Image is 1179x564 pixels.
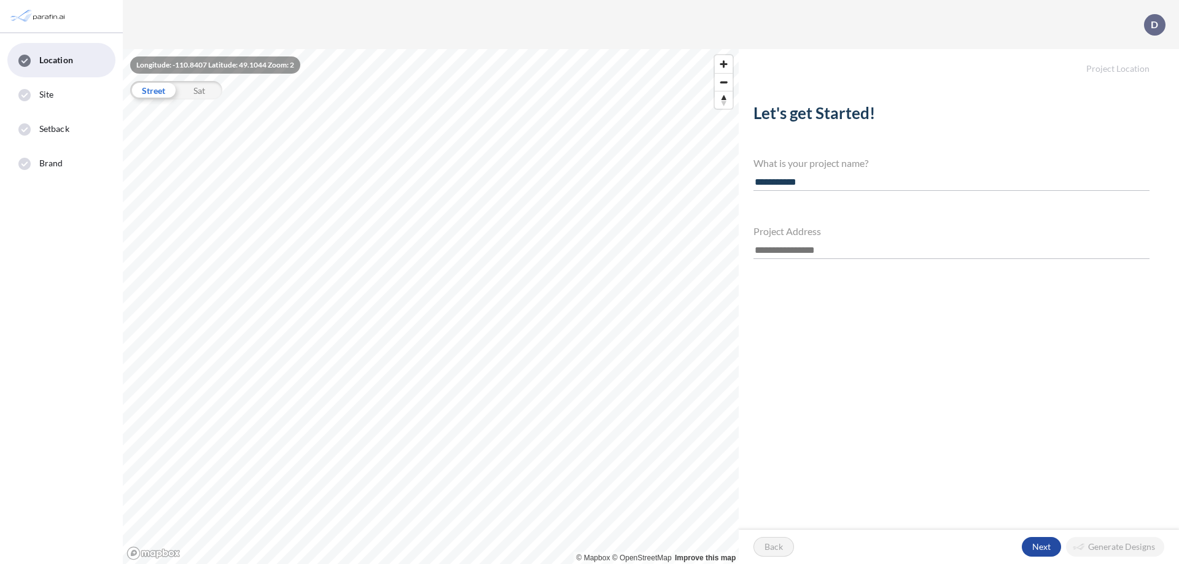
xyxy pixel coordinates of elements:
[739,49,1179,74] h5: Project Location
[715,91,733,109] span: Reset bearing to north
[126,546,181,560] a: Mapbox homepage
[39,54,73,66] span: Location
[1022,537,1061,557] button: Next
[39,157,63,169] span: Brand
[130,56,300,74] div: Longitude: -110.8407 Latitude: 49.1044 Zoom: 2
[9,5,69,28] img: Parafin
[753,157,1150,169] h4: What is your project name?
[753,104,1150,128] h2: Let's get Started!
[612,554,672,562] a: OpenStreetMap
[675,554,736,562] a: Improve this map
[1151,19,1158,30] p: D
[715,55,733,73] button: Zoom in
[577,554,610,562] a: Mapbox
[753,225,1150,237] h4: Project Address
[39,88,53,101] span: Site
[1032,541,1051,553] p: Next
[715,91,733,109] button: Reset bearing to north
[130,81,176,99] div: Street
[123,49,739,564] canvas: Map
[715,74,733,91] span: Zoom out
[39,123,69,135] span: Setback
[176,81,222,99] div: Sat
[715,73,733,91] button: Zoom out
